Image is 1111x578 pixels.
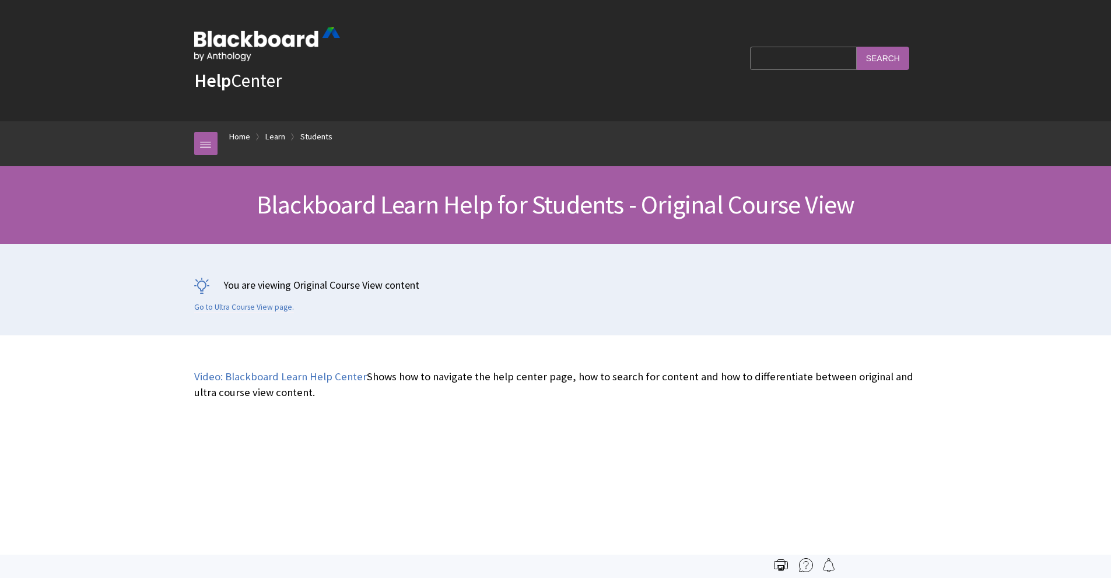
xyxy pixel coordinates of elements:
strong: Help [194,69,231,92]
img: Follow this page [822,558,836,572]
span: Blackboard Learn Help for Students - Original Course View [257,188,854,220]
img: Print [774,558,788,572]
p: You are viewing Original Course View content [194,278,917,292]
img: Blackboard by Anthology [194,27,340,61]
img: More help [799,558,813,572]
p: Shows how to navigate the help center page, how to search for content and how to differentiate be... [194,369,917,400]
a: Video: Blackboard Learn Help Center [194,370,367,384]
a: Go to Ultra Course View page. [194,302,294,313]
a: Home [229,129,250,144]
a: Students [300,129,332,144]
input: Search [857,47,909,69]
a: Learn [265,129,285,144]
a: HelpCenter [194,69,282,92]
